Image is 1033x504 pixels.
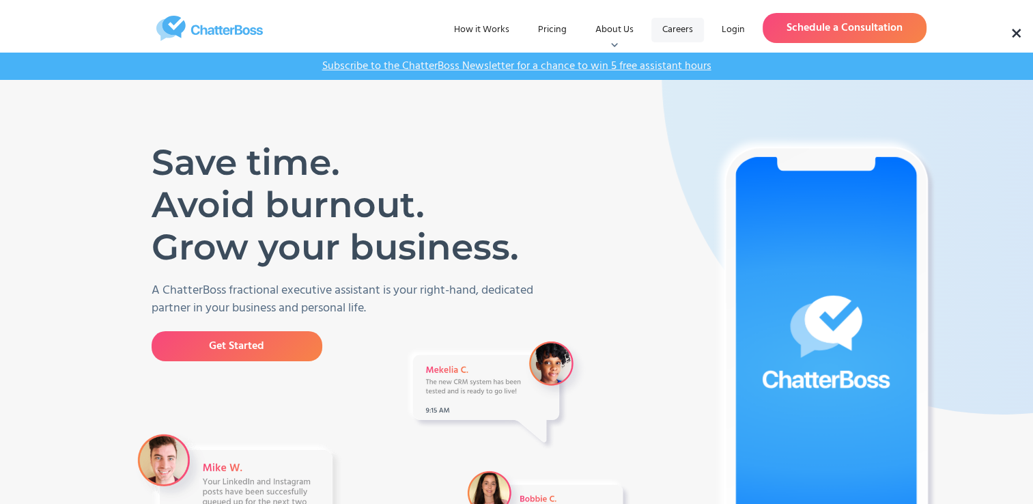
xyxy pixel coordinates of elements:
img: A Message from VA Mekelia [402,336,590,453]
a: home [107,16,312,41]
div: About Us [595,23,634,37]
p: A ChatterBoss fractional executive assistant is your right-hand, dedicated partner in your busine... [152,282,551,318]
a: Get Started [152,331,322,361]
a: How it Works [443,18,520,42]
a: Pricing [527,18,578,42]
h1: Save time. Avoid burnout. Grow your business. [152,141,530,268]
a: Subscribe to the ChatterBoss Newsletter for a chance to win 5 free assistant hours [315,59,718,73]
a: Careers [651,18,704,42]
a: Schedule a Consultation [763,13,926,43]
a: Login [711,18,756,42]
div: About Us [584,18,645,42]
